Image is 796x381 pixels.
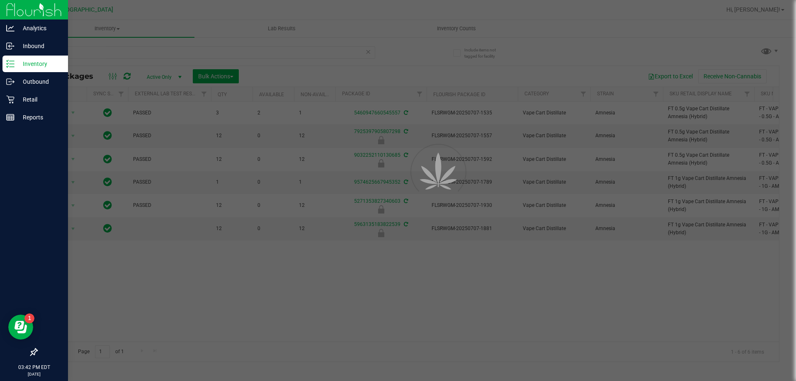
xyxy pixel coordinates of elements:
[6,60,15,68] inline-svg: Inventory
[6,113,15,121] inline-svg: Reports
[15,112,64,122] p: Reports
[15,77,64,87] p: Outbound
[6,95,15,104] inline-svg: Retail
[8,315,33,340] iframe: Resource center
[4,364,64,371] p: 03:42 PM EDT
[15,41,64,51] p: Inbound
[15,95,64,104] p: Retail
[6,78,15,86] inline-svg: Outbound
[4,371,64,377] p: [DATE]
[15,23,64,33] p: Analytics
[15,59,64,69] p: Inventory
[6,42,15,50] inline-svg: Inbound
[6,24,15,32] inline-svg: Analytics
[24,313,34,323] iframe: Resource center unread badge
